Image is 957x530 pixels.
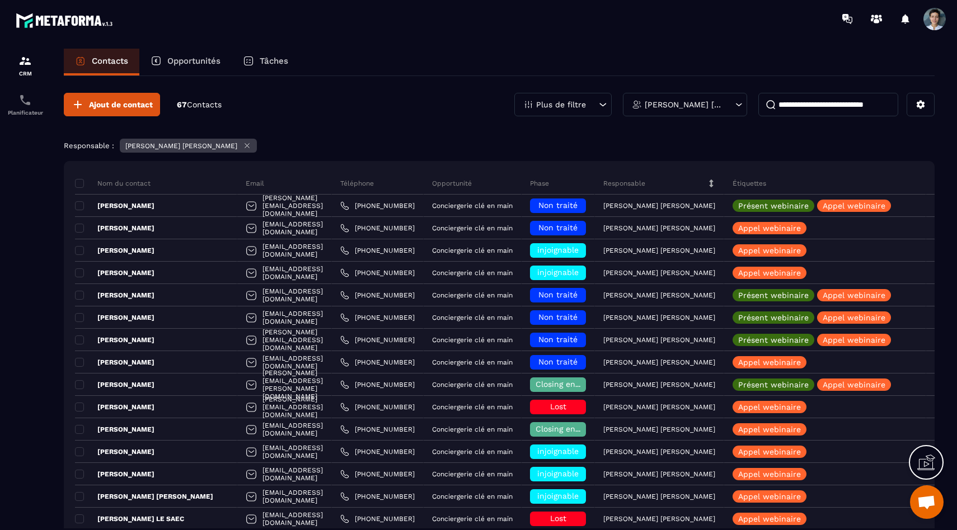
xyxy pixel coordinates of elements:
[432,493,513,500] p: Conciergerie clé en main
[603,381,715,389] p: [PERSON_NAME] [PERSON_NAME]
[139,49,232,75] a: Opportunités
[432,224,513,232] p: Conciergerie clé en main
[738,515,801,523] p: Appel webinaire
[432,247,513,254] p: Conciergerie clé en main
[538,335,578,344] span: Non traité
[340,291,415,300] a: [PHONE_NUMBER]
[432,381,513,389] p: Conciergerie clé en main
[125,142,237,150] p: [PERSON_NAME] [PERSON_NAME]
[3,85,48,124] a: schedulerschedulerPlanificateur
[89,99,153,110] span: Ajout de contact
[536,424,599,433] span: Closing en cours
[3,46,48,85] a: formationformationCRM
[75,291,154,300] p: [PERSON_NAME]
[537,447,579,456] span: injoignable
[340,358,415,367] a: [PHONE_NUMBER]
[340,224,415,233] a: [PHONE_NUMBER]
[340,201,415,210] a: [PHONE_NUMBER]
[260,56,288,66] p: Tâches
[738,269,801,277] p: Appel webinaire
[538,223,578,232] span: Non traité
[603,448,715,456] p: [PERSON_NAME] [PERSON_NAME]
[550,402,566,411] span: Lost
[538,313,578,321] span: Non traité
[64,49,139,75] a: Contacts
[738,336,809,344] p: Présent webinaire
[340,246,415,255] a: [PHONE_NUMBER]
[432,515,513,523] p: Conciergerie clé en main
[75,447,154,456] p: [PERSON_NAME]
[75,224,154,233] p: [PERSON_NAME]
[340,492,415,501] a: [PHONE_NUMBER]
[738,291,809,299] p: Présent webinaire
[538,201,578,210] span: Non traité
[340,514,415,523] a: [PHONE_NUMBER]
[64,93,160,116] button: Ajout de contact
[75,425,154,434] p: [PERSON_NAME]
[823,314,885,321] p: Appel webinaire
[75,313,154,322] p: [PERSON_NAME]
[92,56,128,66] p: Contacts
[823,202,885,210] p: Appel webinaire
[340,335,415,344] a: [PHONE_NUMBER]
[3,70,48,77] p: CRM
[530,179,549,188] p: Phase
[432,336,513,344] p: Conciergerie clé en main
[246,179,264,188] p: Email
[738,403,801,411] p: Appel webinaire
[738,470,801,478] p: Appel webinaire
[432,269,513,277] p: Conciergerie clé en main
[738,224,801,232] p: Appel webinaire
[432,179,472,188] p: Opportunité
[536,380,599,389] span: Closing en cours
[432,470,513,478] p: Conciergerie clé en main
[603,247,715,254] p: [PERSON_NAME] [PERSON_NAME]
[75,358,154,367] p: [PERSON_NAME]
[537,245,579,254] span: injoignable
[738,202,809,210] p: Présent webinaire
[537,469,579,478] span: injoignable
[603,425,715,433] p: [PERSON_NAME] [PERSON_NAME]
[550,514,566,523] span: Lost
[75,335,154,344] p: [PERSON_NAME]
[603,403,715,411] p: [PERSON_NAME] [PERSON_NAME]
[187,100,222,109] span: Contacts
[823,381,885,389] p: Appel webinaire
[603,314,715,321] p: [PERSON_NAME] [PERSON_NAME]
[738,448,801,456] p: Appel webinaire
[538,290,578,299] span: Non traité
[432,448,513,456] p: Conciergerie clé en main
[603,470,715,478] p: [PERSON_NAME] [PERSON_NAME]
[340,470,415,479] a: [PHONE_NUMBER]
[75,246,154,255] p: [PERSON_NAME]
[18,54,32,68] img: formation
[75,470,154,479] p: [PERSON_NAME]
[75,380,154,389] p: [PERSON_NAME]
[340,447,415,456] a: [PHONE_NUMBER]
[432,202,513,210] p: Conciergerie clé en main
[432,425,513,433] p: Conciergerie clé en main
[432,403,513,411] p: Conciergerie clé en main
[823,336,885,344] p: Appel webinaire
[603,336,715,344] p: [PERSON_NAME] [PERSON_NAME]
[603,224,715,232] p: [PERSON_NAME] [PERSON_NAME]
[733,179,766,188] p: Étiquettes
[738,358,801,366] p: Appel webinaire
[167,56,221,66] p: Opportunités
[738,314,809,321] p: Présent webinaire
[340,179,374,188] p: Téléphone
[738,247,801,254] p: Appel webinaire
[538,357,578,366] span: Non traité
[738,425,801,433] p: Appel webinaire
[603,515,715,523] p: [PERSON_NAME] [PERSON_NAME]
[340,380,415,389] a: [PHONE_NUMBER]
[432,314,513,321] p: Conciergerie clé en main
[340,268,415,277] a: [PHONE_NUMBER]
[75,179,151,188] p: Nom du contact
[603,358,715,366] p: [PERSON_NAME] [PERSON_NAME]
[537,491,579,500] span: injoignable
[910,485,944,519] div: Ouvrir le chat
[18,93,32,107] img: scheduler
[432,291,513,299] p: Conciergerie clé en main
[75,403,154,411] p: [PERSON_NAME]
